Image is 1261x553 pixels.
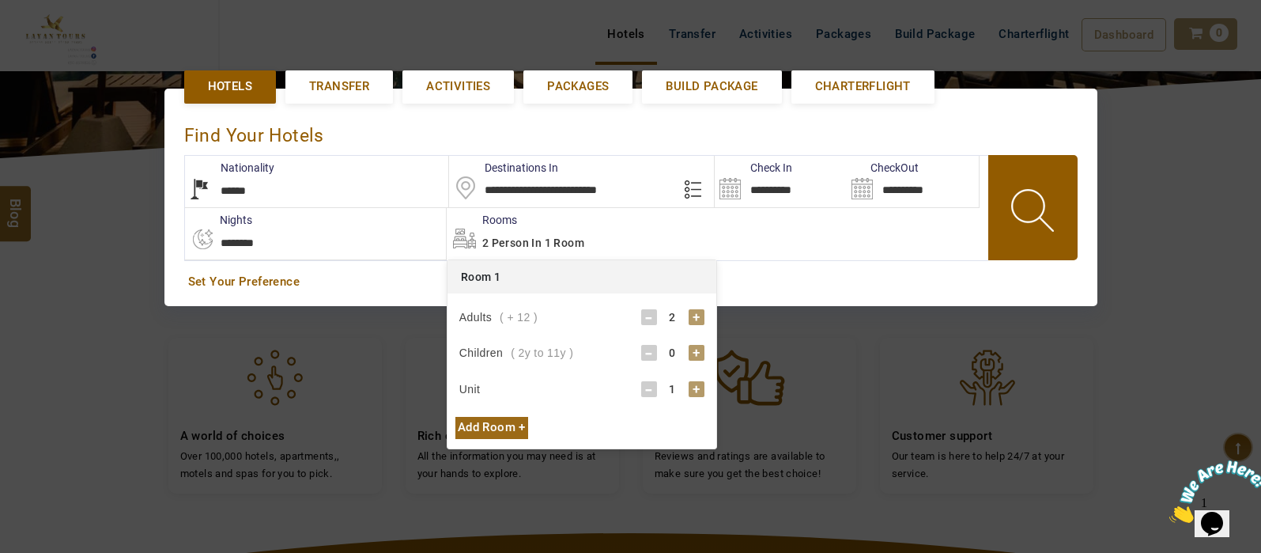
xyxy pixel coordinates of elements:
label: nights [184,212,252,228]
div: Find Your Hotels [184,108,1078,155]
span: 2 Person in 1 Room [482,237,584,249]
div: + [689,309,704,325]
div: + [689,381,704,397]
label: Nationality [185,160,274,176]
span: Hotels [208,78,252,95]
label: Check In [715,160,792,176]
div: 0 [657,345,689,361]
div: Unit [459,381,489,397]
div: Adults [459,309,538,325]
a: Charterflight [791,70,934,103]
img: Chat attention grabber [6,6,104,69]
span: Build Package [666,78,757,95]
a: Set Your Preference [188,274,1074,290]
span: Packages [547,78,609,95]
div: - [641,309,657,325]
iframe: chat widget [1163,454,1261,529]
a: Transfer [285,70,393,103]
div: 2 [657,309,689,325]
div: 1 [657,381,689,397]
span: Charterflight [815,78,911,95]
div: Children [459,345,573,361]
input: Search [847,156,979,207]
span: ( + 12 ) [500,311,538,324]
span: ( 2y to 11y ) [511,347,573,359]
div: - [641,381,657,397]
span: Room 1 [461,271,500,283]
label: Destinations In [449,160,558,176]
input: Search [715,156,847,207]
div: + [689,345,704,361]
a: Packages [523,70,632,103]
span: Transfer [309,78,369,95]
a: Build Package [642,70,781,103]
div: - [641,345,657,361]
span: Activities [426,78,490,95]
div: Add Room + [455,417,528,438]
a: Activities [402,70,514,103]
label: Rooms [447,212,517,228]
span: 1 [6,6,13,20]
label: CheckOut [847,160,919,176]
a: Hotels [184,70,276,103]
